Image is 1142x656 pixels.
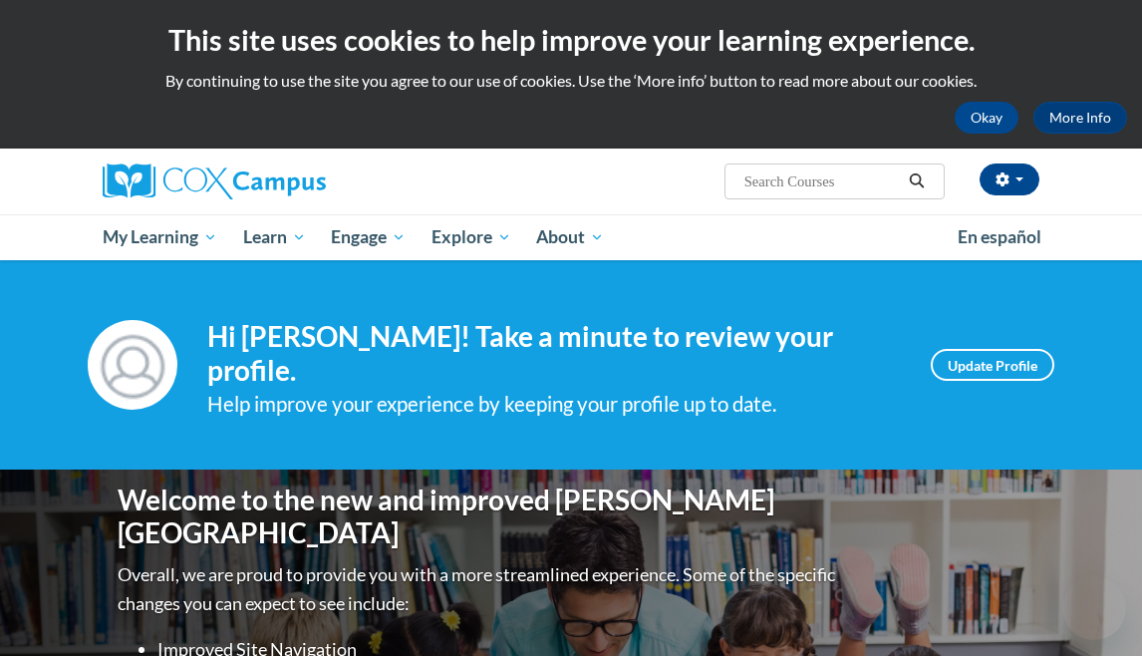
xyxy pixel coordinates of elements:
[243,225,306,249] span: Learn
[118,484,840,550] h1: Welcome to the new and improved [PERSON_NAME][GEOGRAPHIC_DATA]
[207,388,901,421] div: Help improve your experience by keeping your profile up to date.
[958,226,1041,247] span: En español
[103,225,217,249] span: My Learning
[15,20,1127,60] h2: This site uses cookies to help improve your learning experience.
[15,70,1127,92] p: By continuing to use the site you agree to our use of cookies. Use the ‘More info’ button to read...
[955,102,1018,134] button: Okay
[230,214,319,260] a: Learn
[742,169,902,193] input: Search Courses
[1033,102,1127,134] a: More Info
[931,349,1054,381] a: Update Profile
[419,214,524,260] a: Explore
[103,164,326,199] img: Cox Campus
[90,214,230,260] a: My Learning
[431,225,511,249] span: Explore
[318,214,419,260] a: Engage
[902,169,932,193] button: Search
[103,164,395,199] a: Cox Campus
[945,216,1054,258] a: En español
[207,320,901,387] h4: Hi [PERSON_NAME]! Take a minute to review your profile.
[524,214,618,260] a: About
[331,225,406,249] span: Engage
[88,320,177,410] img: Profile Image
[118,560,840,618] p: Overall, we are proud to provide you with a more streamlined experience. Some of the specific cha...
[1062,576,1126,640] iframe: Button to launch messaging window
[980,164,1039,195] button: Account Settings
[88,214,1054,260] div: Main menu
[536,225,604,249] span: About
